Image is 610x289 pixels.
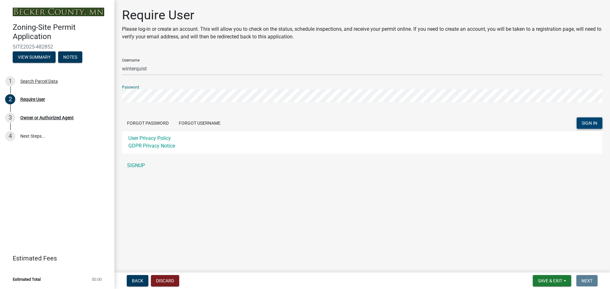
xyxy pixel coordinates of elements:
div: Search Parcel Data [20,79,58,83]
wm-modal-confirm: Summary [13,55,56,60]
div: Owner or Authorized Agent [20,115,74,120]
button: Notes [58,51,82,63]
button: Next [576,275,598,286]
button: SIGN IN [577,117,602,129]
div: 1 [5,76,15,86]
p: Please log-in or create an account. This will allow you to check on the status, schedule inspecti... [122,25,602,41]
h1: Require User [122,8,602,23]
button: Discard [151,275,179,286]
span: Save & Exit [538,278,562,283]
div: 4 [5,131,15,141]
button: Forgot Username [174,117,226,129]
span: Back [132,278,143,283]
span: SITE2025-482852 [13,44,102,50]
a: GDPR Privacy Notice [128,143,175,149]
button: Save & Exit [533,275,571,286]
img: Becker County, Minnesota [13,8,104,16]
span: SIGN IN [582,121,597,126]
div: Require User [20,97,45,102]
h4: Zoning-Site Permit Application [13,23,109,41]
a: Estimated Fees [5,252,104,265]
button: View Summary [13,51,56,63]
span: Estimated Total [13,277,41,281]
a: SIGNUP [122,159,602,172]
div: 2 [5,94,15,104]
button: Forgot Password [122,117,174,129]
wm-modal-confirm: Notes [58,55,82,60]
a: User Privacy Policy [128,135,171,141]
div: 3 [5,113,15,123]
span: Next [581,278,593,283]
span: $0.00 [92,277,102,281]
button: Back [127,275,148,286]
